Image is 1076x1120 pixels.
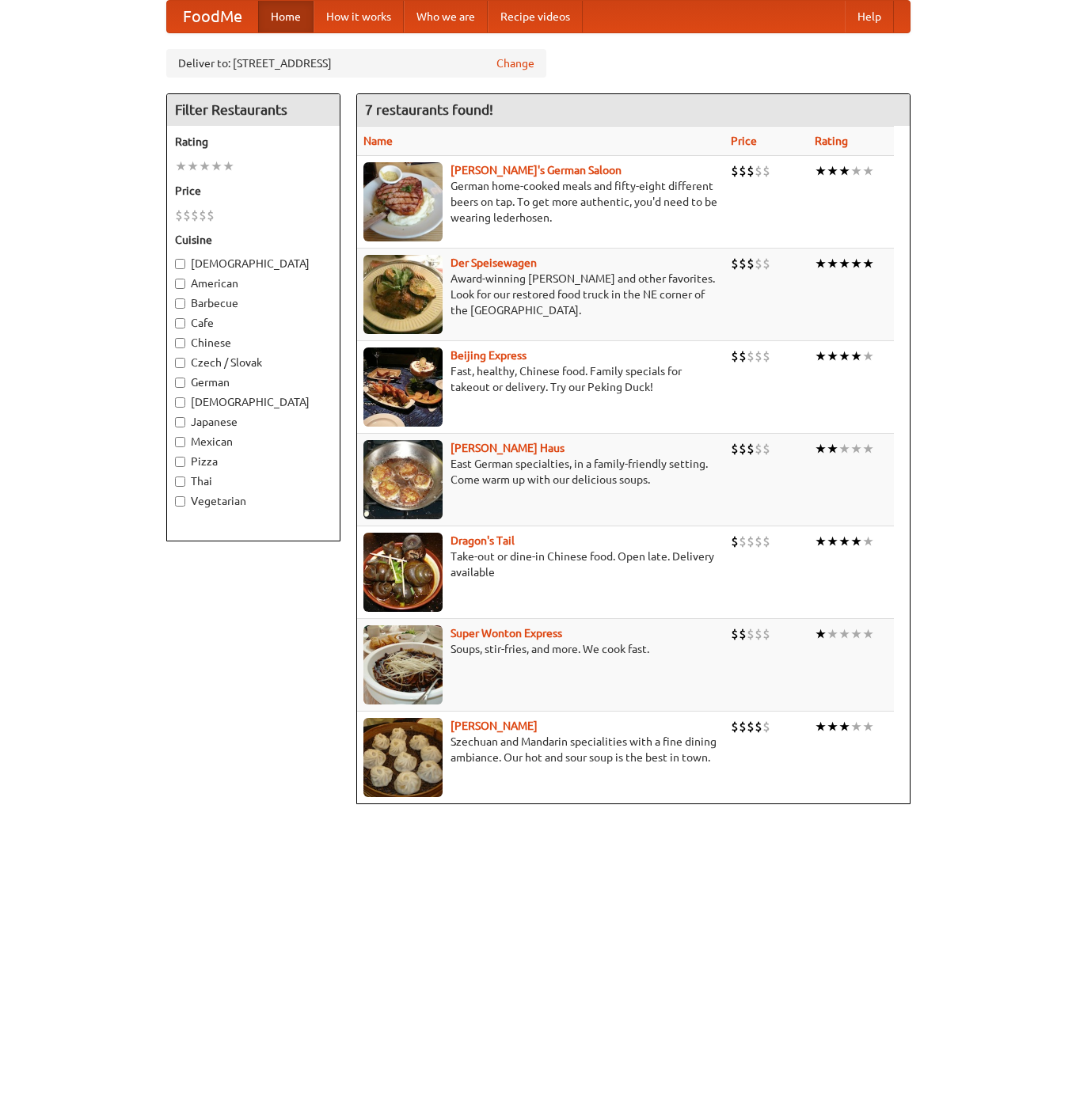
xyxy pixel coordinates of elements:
[731,162,739,180] li: $
[747,162,755,180] li: $
[731,625,739,643] li: $
[731,347,739,365] li: $
[451,256,537,269] a: Der Speisewagen
[739,347,747,365] li: $
[175,338,185,348] input: Chinese
[314,1,404,32] a: How it works
[175,298,185,309] input: Barbecue
[827,162,838,180] li: ★
[363,363,718,395] p: Fast, healthy, Chinese food. Family specials for takeout or delivery. Try our Peking Duck!
[850,162,862,180] li: ★
[862,347,874,365] li: ★
[175,275,332,291] label: American
[451,164,622,177] a: [PERSON_NAME]'s German Saloon
[496,55,534,71] a: Change
[258,1,314,32] a: Home
[739,440,747,457] li: $
[827,625,838,643] li: ★
[815,440,827,457] li: ★
[175,414,332,430] label: Japanese
[175,355,332,370] label: Czech / Slovak
[747,718,755,735] li: $
[175,295,332,311] label: Barbecue
[365,102,493,117] ng-pluralize: 7 restaurants found!
[762,440,770,457] li: $
[175,158,187,175] li: ★
[862,255,874,272] li: ★
[755,533,762,550] li: $
[747,347,755,365] li: $
[183,207,191,224] li: $
[850,255,862,272] li: ★
[175,473,332,489] label: Thai
[175,259,185,269] input: [DEMOGRAPHIC_DATA]
[815,347,827,365] li: ★
[862,162,874,180] li: ★
[363,718,443,797] img: shandong.jpg
[838,440,850,457] li: ★
[762,162,770,180] li: $
[404,1,488,32] a: Who we are
[827,533,838,550] li: ★
[815,533,827,550] li: ★
[862,533,874,550] li: ★
[731,135,757,147] a: Price
[451,442,565,454] a: [PERSON_NAME] Haus
[755,718,762,735] li: $
[755,347,762,365] li: $
[815,625,827,643] li: ★
[827,718,838,735] li: ★
[731,718,739,735] li: $
[175,279,185,289] input: American
[363,135,393,147] a: Name
[827,347,838,365] li: ★
[762,533,770,550] li: $
[175,232,332,248] h5: Cuisine
[815,162,827,180] li: ★
[827,440,838,457] li: ★
[175,457,185,467] input: Pizza
[175,417,185,427] input: Japanese
[755,162,762,180] li: $
[175,496,185,507] input: Vegetarian
[175,358,185,368] input: Czech / Slovak
[175,315,332,331] label: Cafe
[850,718,862,735] li: ★
[222,158,234,175] li: ★
[862,718,874,735] li: ★
[755,625,762,643] li: $
[363,347,443,427] img: beijing.jpg
[862,440,874,457] li: ★
[838,533,850,550] li: ★
[363,625,443,704] img: superwonton.jpg
[175,454,332,469] label: Pizza
[363,456,718,488] p: East German specialties, in a family-friendly setting. Come warm up with our delicious soups.
[363,734,718,765] p: Szechuan and Mandarin specialities with a fine dining ambiance. Our hot and sour soup is the best...
[175,318,185,328] input: Cafe
[207,207,215,224] li: $
[739,533,747,550] li: $
[199,158,211,175] li: ★
[175,437,185,447] input: Mexican
[747,440,755,457] li: $
[739,255,747,272] li: $
[850,625,862,643] li: ★
[731,533,739,550] li: $
[451,719,538,732] a: [PERSON_NAME]
[838,625,850,643] li: ★
[175,378,185,388] input: German
[747,255,755,272] li: $
[845,1,894,32] a: Help
[187,158,199,175] li: ★
[167,94,340,126] h4: Filter Restaurants
[451,534,515,547] a: Dragon's Tail
[739,625,747,643] li: $
[363,549,718,580] p: Take-out or dine-in Chinese food. Open late. Delivery available
[838,718,850,735] li: ★
[731,440,739,457] li: $
[175,374,332,390] label: German
[815,135,848,147] a: Rating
